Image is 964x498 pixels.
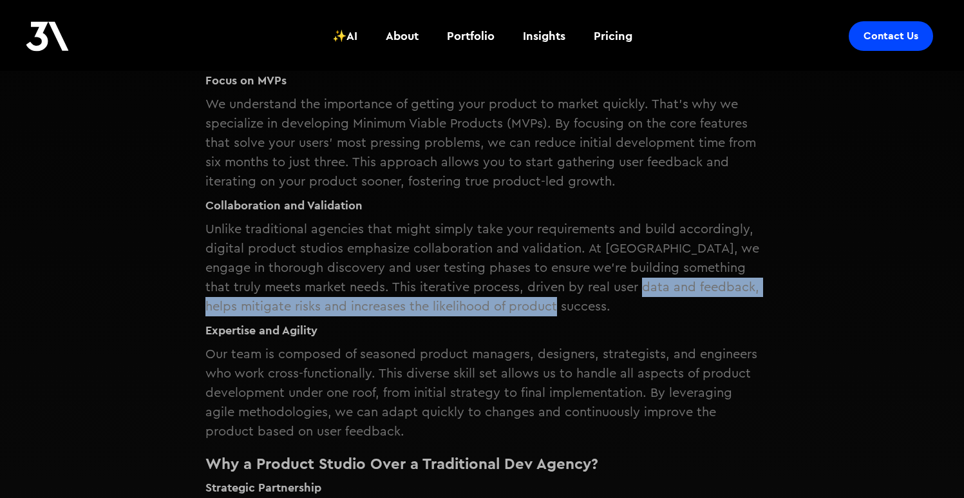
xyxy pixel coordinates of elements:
a: Pricing [586,12,640,60]
strong: Collaboration and Validation [205,198,363,213]
a: Insights [515,12,573,60]
p: Unlike traditional agencies that might simply take your requirements and build accordingly, digit... [205,220,759,316]
div: Pricing [594,28,632,44]
div: Contact Us [864,30,918,43]
div: ✨AI [332,28,357,44]
h3: Why a Product Studio Over a Traditional Dev Agency? [205,454,759,474]
strong: Focus on MVPs [205,73,287,88]
div: About [386,28,419,44]
a: Portfolio [439,12,502,60]
strong: Expertise and Agility [205,323,317,338]
div: Insights [523,28,565,44]
p: Our team is composed of seasoned product managers, designers, strategists, and engineers who work... [205,345,759,441]
a: ✨AI [325,12,365,60]
p: We understand the importance of getting your product to market quickly. That’s why we specialize ... [205,95,759,191]
a: About [378,12,426,60]
a: Contact Us [849,21,933,51]
div: Portfolio [447,28,495,44]
strong: Strategic Partnership [205,480,321,495]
